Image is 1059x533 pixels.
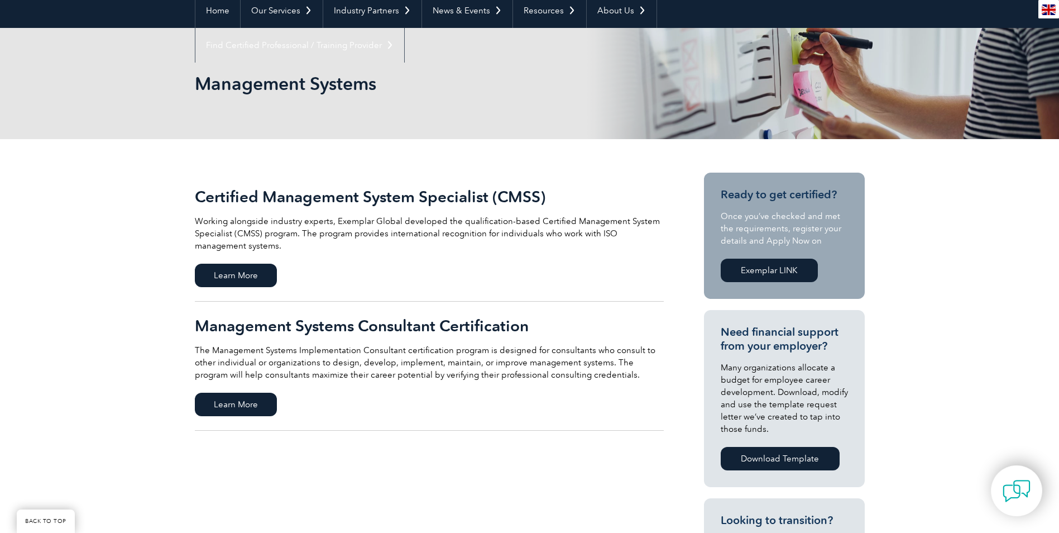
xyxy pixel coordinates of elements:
h1: Management Systems [195,73,624,94]
a: Management Systems Consultant Certification The Management Systems Implementation Consultant cert... [195,302,664,431]
h2: Management Systems Consultant Certification [195,317,664,335]
h3: Looking to transition? [721,513,848,527]
h3: Ready to get certified? [721,188,848,202]
p: The Management Systems Implementation Consultant certification program is designed for consultant... [195,344,664,381]
p: Many organizations allocate a budget for employee career development. Download, modify and use th... [721,361,848,435]
h2: Certified Management System Specialist (CMSS) [195,188,664,206]
a: Exemplar LINK [721,259,818,282]
h3: Need financial support from your employer? [721,325,848,353]
a: Download Template [721,447,840,470]
a: Find Certified Professional / Training Provider [195,28,404,63]
span: Learn More [195,393,277,416]
a: BACK TO TOP [17,510,75,533]
span: Learn More [195,264,277,287]
p: Once you’ve checked and met the requirements, register your details and Apply Now on [721,210,848,247]
p: Working alongside industry experts, Exemplar Global developed the qualification-based Certified M... [195,215,664,252]
img: contact-chat.png [1003,477,1031,505]
a: Certified Management System Specialist (CMSS) Working alongside industry experts, Exemplar Global... [195,173,664,302]
img: en [1042,4,1056,15]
